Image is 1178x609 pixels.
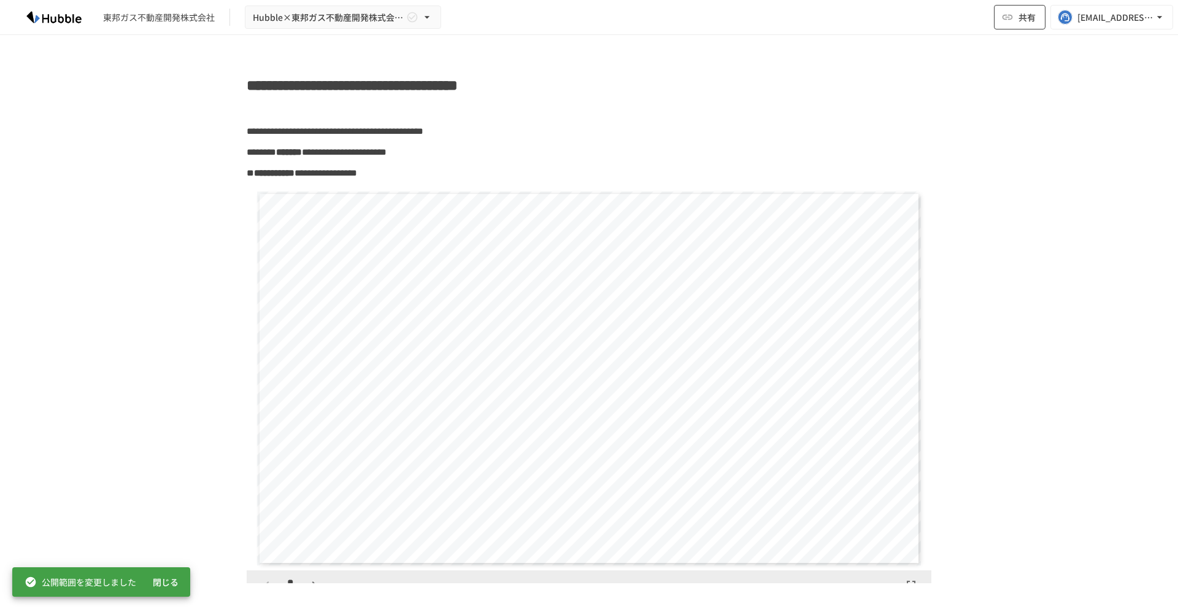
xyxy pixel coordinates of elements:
[1077,10,1153,25] div: [EMAIL_ADDRESS][DOMAIN_NAME]
[1050,5,1173,29] button: [EMAIL_ADDRESS][DOMAIN_NAME]
[247,187,931,570] div: Page 1
[1018,10,1036,24] span: 共有
[994,5,1045,29] button: 共有
[103,11,215,24] div: 東邦ガス不動産開発株式会社
[245,6,441,29] button: Hubble×東邦ガス不動産開発株式会社様_オンボーディングプロジェクト
[15,7,93,27] img: HzDRNkGCf7KYO4GfwKnzITak6oVsp5RHeZBEM1dQFiQ
[146,571,185,594] button: 閉じる
[253,10,404,25] span: Hubble×東邦ガス不動産開発株式会社様_オンボーディングプロジェクト
[25,571,136,593] div: 公開範囲を変更しました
